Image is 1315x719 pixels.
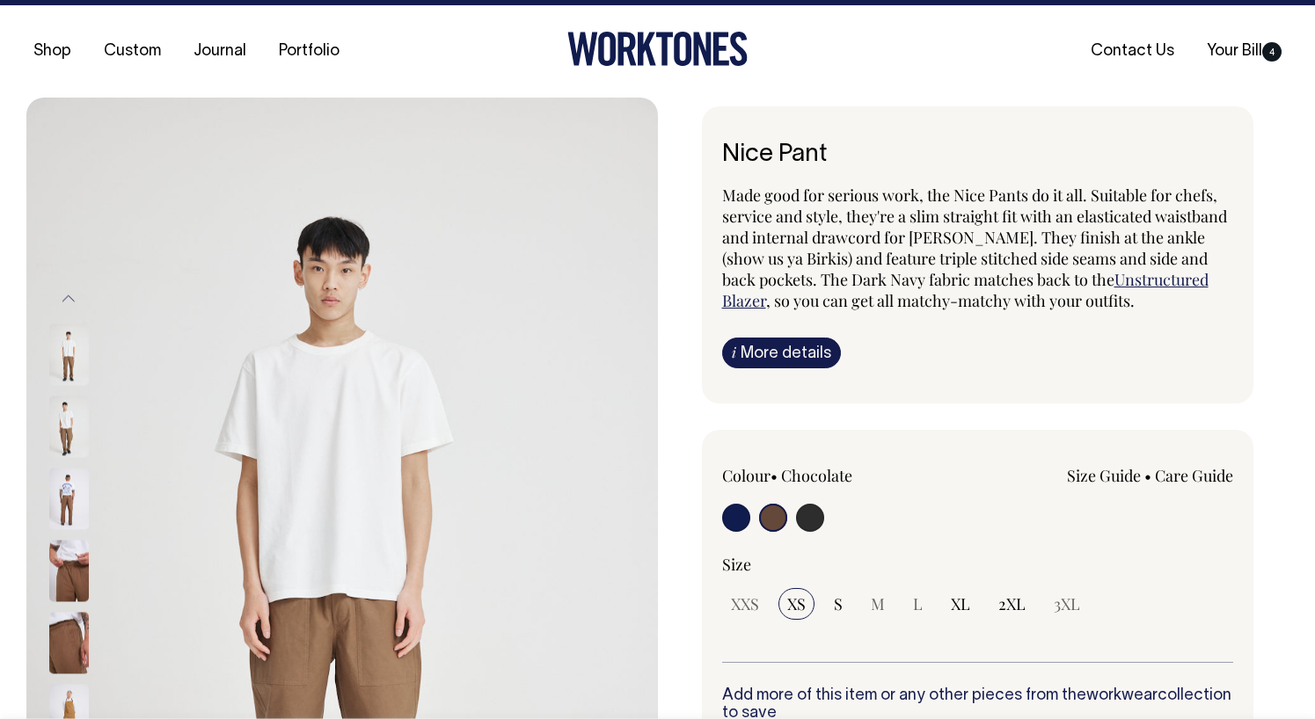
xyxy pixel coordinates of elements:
span: L [913,593,923,614]
img: chocolate [49,396,89,458]
a: workwear [1086,688,1158,703]
span: XS [787,593,806,614]
span: • [771,465,778,486]
a: Shop [26,37,78,66]
span: XXS [731,593,759,614]
span: 2XL [998,593,1026,614]
img: chocolate [49,541,89,602]
span: S [834,593,843,614]
div: Size [722,554,1234,575]
a: Journal [186,37,253,66]
a: iMore details [722,338,841,368]
span: Made good for serious work, the Nice Pants do it all. Suitable for chefs, service and style, they... [722,185,1227,290]
img: chocolate [49,468,89,530]
div: Colour [722,465,927,486]
span: M [871,593,885,614]
input: XL [942,588,979,620]
span: i [732,343,736,361]
span: XL [951,593,970,614]
span: 3XL [1054,593,1080,614]
input: XXS [722,588,768,620]
input: 3XL [1045,588,1089,620]
input: M [862,588,894,620]
input: L [904,588,931,620]
img: chocolate [49,613,89,674]
a: Contact Us [1084,37,1181,66]
a: Custom [97,37,168,66]
a: Size Guide [1067,465,1141,486]
input: XS [778,588,815,620]
span: , so you can get all matchy-matchy with your outfits. [766,290,1135,311]
h1: Nice Pant [722,142,1234,169]
span: 4 [1262,42,1282,62]
input: S [825,588,851,620]
input: 2XL [990,588,1034,620]
a: Unstructured Blazer [722,269,1209,311]
button: Previous [55,280,82,319]
a: Your Bill4 [1200,37,1289,66]
span: • [1144,465,1151,486]
a: Care Guide [1155,465,1233,486]
img: chocolate [49,324,89,386]
a: Portfolio [272,37,347,66]
label: Chocolate [781,465,852,486]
